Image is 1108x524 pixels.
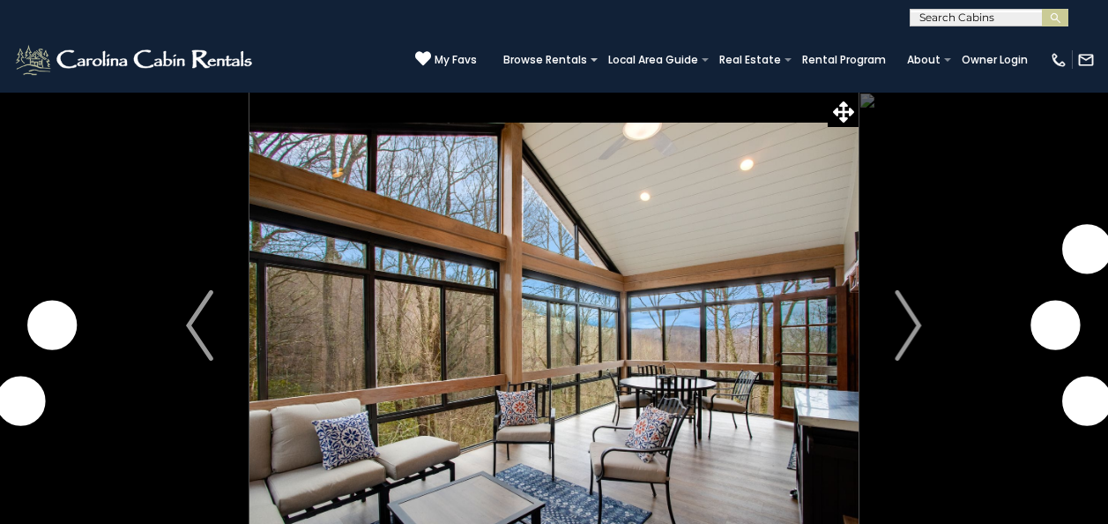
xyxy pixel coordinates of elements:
[710,48,790,72] a: Real Estate
[186,290,212,361] img: arrow
[898,48,949,72] a: About
[415,50,477,69] a: My Favs
[599,48,707,72] a: Local Area Guide
[1050,51,1067,69] img: phone-regular-white.png
[1077,51,1095,69] img: mail-regular-white.png
[953,48,1037,72] a: Owner Login
[895,290,921,361] img: arrow
[13,42,257,78] img: White-1-2.png
[793,48,895,72] a: Rental Program
[435,52,477,68] span: My Favs
[495,48,596,72] a: Browse Rentals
